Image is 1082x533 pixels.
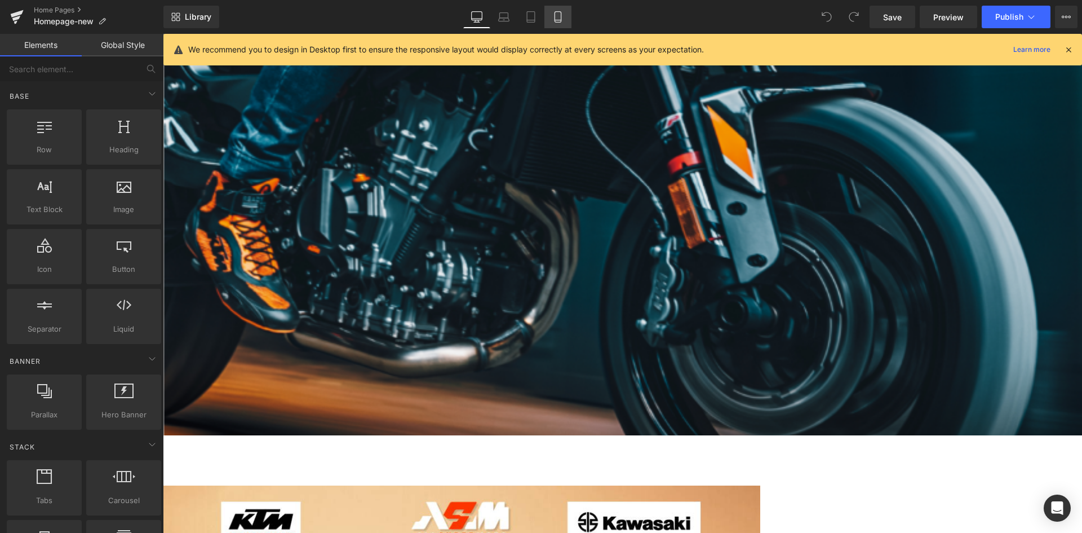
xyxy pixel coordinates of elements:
a: Desktop [463,6,490,28]
button: Redo [842,6,865,28]
a: Home Pages [34,6,163,15]
button: Undo [815,6,838,28]
span: Liquid [90,323,158,335]
span: Image [90,204,158,215]
a: Preview [920,6,977,28]
a: Global Style [82,34,163,56]
span: Save [883,11,902,23]
div: Open Intercom Messenger [1044,495,1071,522]
span: Base [8,91,30,102]
span: Parallax [10,409,78,421]
span: Tabs [10,495,78,506]
span: Library [185,12,211,22]
a: Mobile [544,6,571,28]
span: Hero Banner [90,409,158,421]
span: Preview [933,11,964,23]
a: Tablet [517,6,544,28]
span: Row [10,144,78,156]
span: Stack [8,442,36,452]
a: Learn more [1009,43,1055,56]
span: Button [90,263,158,275]
span: Carousel [90,495,158,506]
span: Banner [8,356,42,367]
span: Publish [995,12,1023,21]
span: Homepage-new [34,17,94,26]
button: Publish [982,6,1050,28]
p: We recommend you to design in Desktop first to ensure the responsive layout would display correct... [188,43,704,56]
span: Separator [10,323,78,335]
span: Heading [90,144,158,156]
span: Text Block [10,204,78,215]
a: New Library [163,6,219,28]
button: More [1055,6,1077,28]
a: Laptop [490,6,517,28]
span: Icon [10,263,78,275]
